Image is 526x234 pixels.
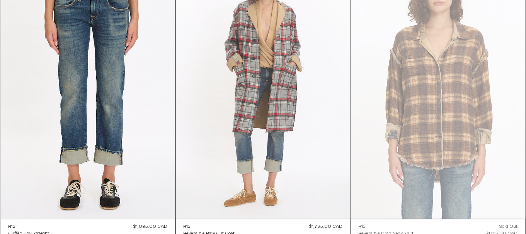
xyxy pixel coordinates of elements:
div: $1,095.00 CAD [134,223,168,230]
div: R13 [359,224,366,230]
a: R13 [184,223,235,230]
div: R13 [9,224,16,230]
div: Sold out [500,223,518,230]
a: R13 [359,223,414,230]
a: R13 [9,223,49,230]
div: $1,785.00 CAD [310,223,343,230]
div: R13 [184,224,191,230]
